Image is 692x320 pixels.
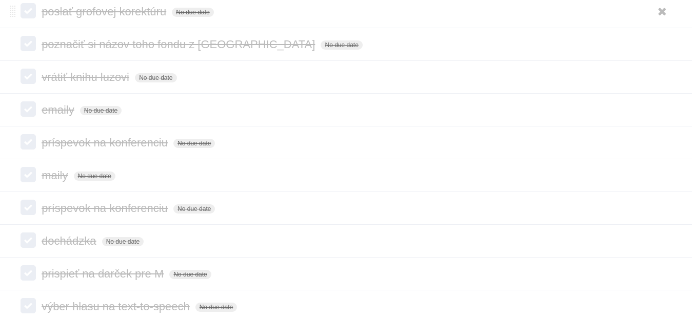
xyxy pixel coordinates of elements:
[172,8,213,17] span: No due date
[42,300,192,313] span: výber hlasu na text-to-speech
[21,232,36,248] label: Done
[42,267,166,280] span: prispieť na darček pre M
[21,298,36,313] label: Done
[42,136,170,149] span: príspevok na konferenciu
[169,270,211,279] span: No due date
[42,38,318,51] span: poznačiť si názov toho fondu z [GEOGRAPHIC_DATA]
[21,69,36,84] label: Done
[21,265,36,281] label: Done
[21,101,36,117] label: Done
[21,167,36,182] label: Done
[42,234,98,247] span: dochádzka
[80,106,122,115] span: No due date
[21,3,36,18] label: Done
[102,237,144,246] span: No due date
[42,103,77,116] span: emaily
[42,71,132,83] span: vrátiť knihu luzovi
[21,36,36,51] label: Done
[42,5,169,18] span: poslať grofovej korektúru
[135,73,176,82] span: No due date
[42,202,170,215] span: príspevok na konferenciu
[195,303,237,312] span: No due date
[321,40,362,50] span: No due date
[173,139,215,148] span: No due date
[21,134,36,150] label: Done
[173,204,215,214] span: No due date
[42,169,70,182] span: maily
[21,200,36,215] label: Done
[74,172,115,181] span: No due date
